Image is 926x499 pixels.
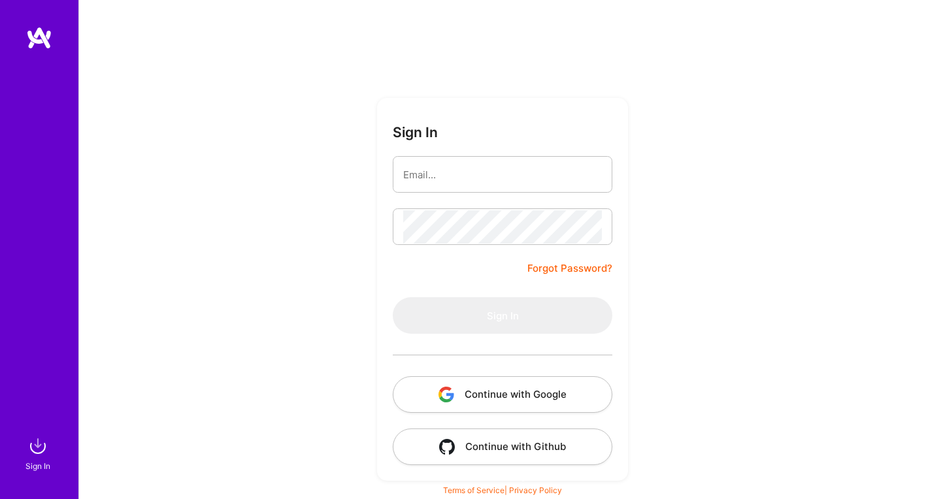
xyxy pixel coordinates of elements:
[527,261,612,276] a: Forgot Password?
[443,485,504,495] a: Terms of Service
[439,439,455,455] img: icon
[403,158,602,191] input: Email...
[393,297,612,334] button: Sign In
[25,459,50,473] div: Sign In
[393,376,612,413] button: Continue with Google
[393,124,438,140] h3: Sign In
[393,428,612,465] button: Continue with Github
[27,433,51,473] a: sign inSign In
[509,485,562,495] a: Privacy Policy
[78,460,926,492] div: © 2025 ATeams Inc., All rights reserved.
[25,433,51,459] img: sign in
[26,26,52,50] img: logo
[438,387,454,402] img: icon
[443,485,562,495] span: |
